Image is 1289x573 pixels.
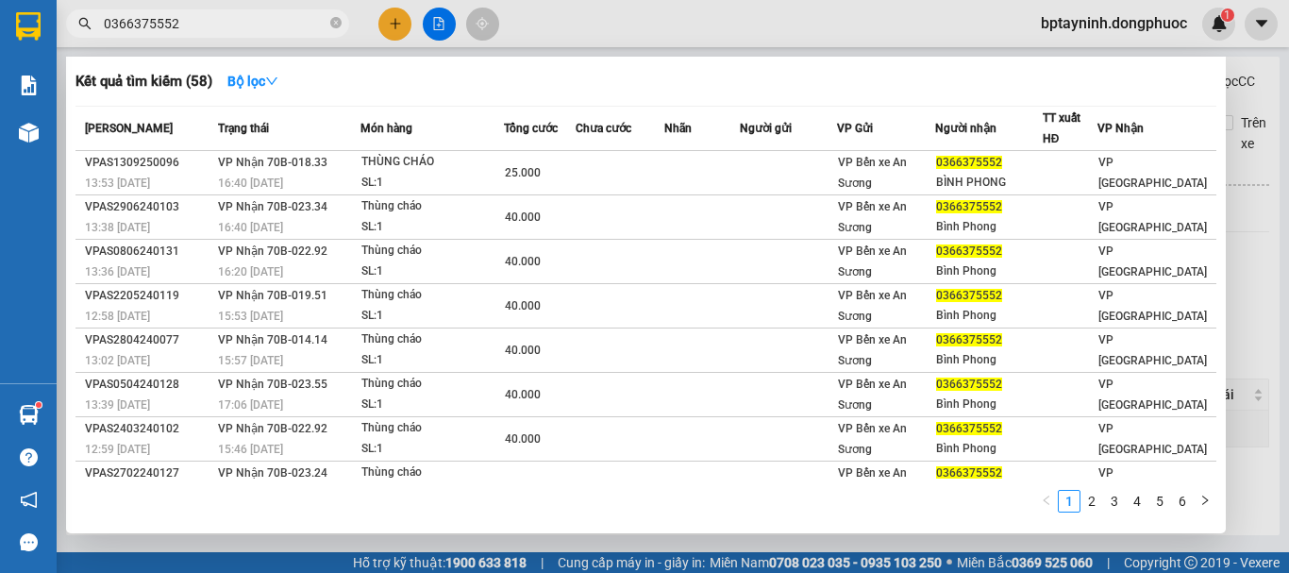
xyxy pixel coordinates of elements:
span: VP Nhận 70B-019.51 [218,289,327,302]
div: VPAS2205240119 [85,286,212,306]
span: VP Nhận 70B-018.33 [218,156,327,169]
span: VP Nhận [1097,122,1144,135]
span: VP Bến xe An Sương [838,200,907,234]
img: solution-icon [19,76,39,95]
button: Bộ lọcdown [212,66,293,96]
h3: Kết quả tìm kiếm ( 58 ) [75,72,212,92]
span: 0366375552 [936,244,1002,258]
div: THÙNG CHÁO [361,152,503,173]
span: VP [GEOGRAPHIC_DATA] [1098,466,1207,500]
span: 13:36 [DATE] [85,265,150,278]
li: 1 [1058,490,1080,513]
div: Thùng cháo [361,463,503,483]
span: VP Nhận 70B-023.24 [218,466,327,480]
span: message [20,533,38,551]
img: warehouse-icon [19,405,39,425]
span: 40.000 [505,255,541,268]
span: 25.000 [505,166,541,179]
div: Bình Phong [936,217,1042,237]
li: 3 [1103,490,1126,513]
img: warehouse-icon [19,123,39,143]
span: Chưa cước [576,122,631,135]
div: SL: 1 [361,395,503,415]
div: SL: 1 [361,439,503,460]
span: VP Bến xe An Sương [838,333,907,367]
div: BÌNH PHONG [936,173,1042,193]
button: left [1035,490,1058,513]
span: VP Bến xe An Sương [838,289,907,323]
span: 40.000 [505,211,541,224]
div: Bình Phong [936,306,1042,326]
span: 40.000 [505,344,541,357]
div: VPAS0806240131 [85,242,212,261]
span: 40.000 [505,388,541,401]
span: VP [GEOGRAPHIC_DATA] [1098,333,1207,367]
li: 4 [1126,490,1148,513]
div: VPAS0504240128 [85,375,212,395]
a: 6 [1172,491,1193,512]
span: VP Nhận 70B-022.92 [218,422,327,435]
a: 2 [1081,491,1102,512]
span: 12:59 [DATE] [85,443,150,456]
div: Thùng cháo [361,418,503,439]
span: Người nhận [935,122,996,135]
div: SL: 1 [361,217,503,238]
span: 13:53 [DATE] [85,177,150,190]
a: 1 [1059,491,1080,512]
div: VPAS2403240102 [85,419,212,439]
span: 12:58 [DATE] [85,310,150,323]
div: SL: 1 [361,173,503,194]
span: Nhãn [664,122,692,135]
input: Tìm tên, số ĐT hoặc mã đơn [104,13,326,34]
div: Bình Phong [936,261,1042,281]
span: 40.000 [505,432,541,446]
span: close-circle [330,15,342,33]
span: 16:40 [DATE] [218,177,283,190]
span: 15:46 [DATE] [218,443,283,456]
span: VP Nhận 70B-023.55 [218,378,327,391]
span: left [1041,495,1052,506]
span: 0366375552 [936,422,1002,435]
span: 16:40 [DATE] [218,221,283,234]
span: VP [GEOGRAPHIC_DATA] [1098,289,1207,323]
span: search [78,17,92,30]
div: Bình Phong [936,395,1042,414]
span: VP Nhận 70B-014.14 [218,333,327,346]
li: Next Page [1194,490,1216,513]
a: 3 [1104,491,1125,512]
img: logo-vxr [16,12,41,41]
span: Món hàng [360,122,412,135]
span: Trạng thái [218,122,269,135]
span: 16:20 [DATE] [218,265,283,278]
span: 40.000 [505,477,541,490]
span: VP [GEOGRAPHIC_DATA] [1098,244,1207,278]
div: Thùng cháo [361,285,503,306]
div: Bình Phong [936,350,1042,370]
span: notification [20,491,38,509]
span: [PERSON_NAME] [85,122,173,135]
li: 6 [1171,490,1194,513]
span: 0366375552 [936,200,1002,213]
li: 5 [1148,490,1171,513]
span: 15:53 [DATE] [218,310,283,323]
strong: Bộ lọc [227,74,278,89]
span: VP [GEOGRAPHIC_DATA] [1098,378,1207,412]
span: VP Bến xe An Sương [838,466,907,500]
div: SL: 1 [361,306,503,327]
div: Thùng cháo [361,196,503,217]
span: VP [GEOGRAPHIC_DATA] [1098,422,1207,456]
li: Previous Page [1035,490,1058,513]
div: VPAS1309250096 [85,153,212,173]
span: VP Gửi [837,122,873,135]
span: 0366375552 [936,156,1002,169]
div: Thùng cháo [361,374,503,395]
span: VP [GEOGRAPHIC_DATA] [1098,156,1207,190]
div: Thùng cháo [361,241,503,261]
span: 13:39 [DATE] [85,398,150,412]
span: VP Bến xe An Sương [838,244,907,278]
div: VPAS2804240077 [85,330,212,350]
span: Người gửi [740,122,792,135]
span: 13:38 [DATE] [85,221,150,234]
li: 2 [1080,490,1103,513]
span: VP Bến xe An Sương [838,378,907,412]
